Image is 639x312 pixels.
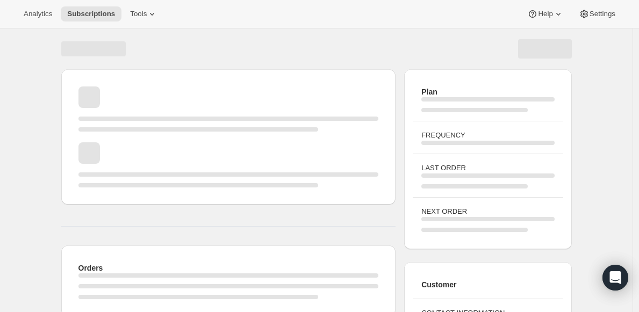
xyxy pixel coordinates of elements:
[421,86,554,97] h2: Plan
[130,10,147,18] span: Tools
[590,10,615,18] span: Settings
[421,206,554,217] h3: NEXT ORDER
[67,10,115,18] span: Subscriptions
[61,6,121,21] button: Subscriptions
[78,263,379,273] h2: Orders
[17,6,59,21] button: Analytics
[124,6,164,21] button: Tools
[538,10,552,18] span: Help
[421,279,554,290] h2: Customer
[24,10,52,18] span: Analytics
[421,163,554,173] h3: LAST ORDER
[602,265,628,291] div: Open Intercom Messenger
[421,130,554,141] h3: FREQUENCY
[572,6,622,21] button: Settings
[521,6,570,21] button: Help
